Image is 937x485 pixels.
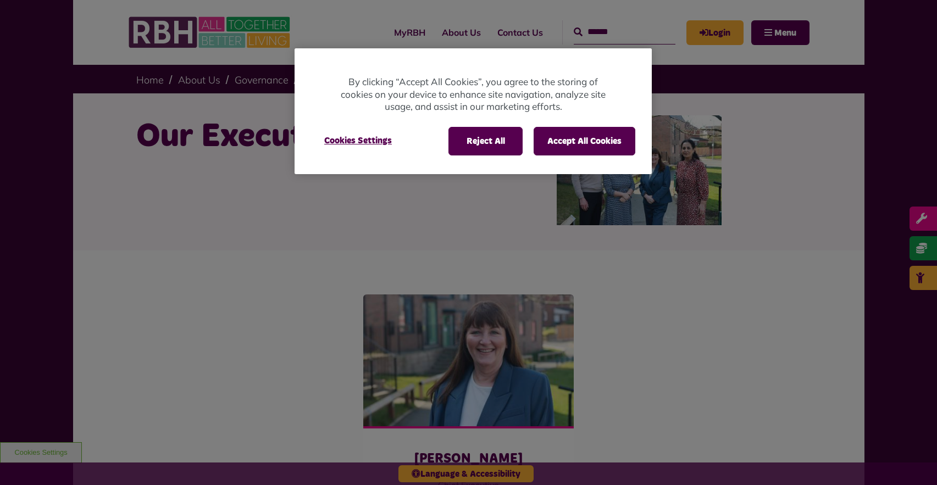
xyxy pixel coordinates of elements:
[295,48,652,174] div: Privacy
[295,48,652,174] div: Cookie banner
[448,127,523,155] button: Reject All
[339,76,608,113] p: By clicking “Accept All Cookies”, you agree to the storing of cookies on your device to enhance s...
[534,127,635,155] button: Accept All Cookies
[311,127,405,154] button: Cookies Settings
